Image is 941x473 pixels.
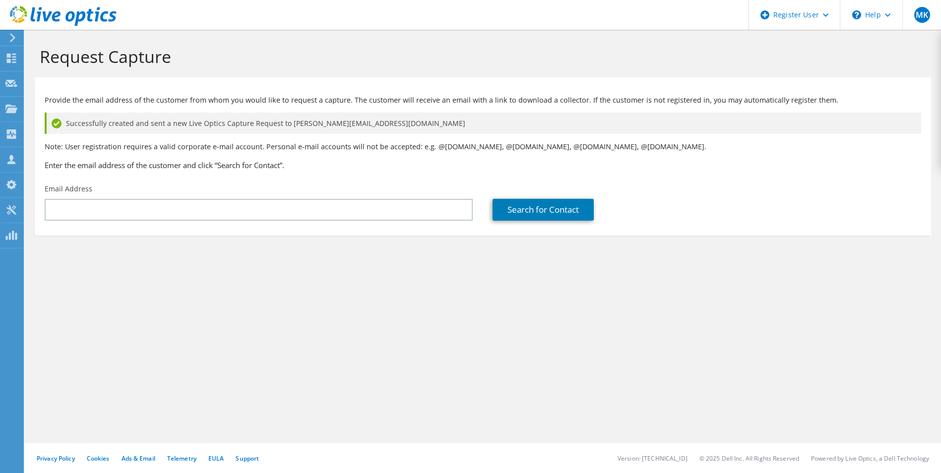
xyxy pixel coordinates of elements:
[45,184,92,194] label: Email Address
[45,95,921,106] p: Provide the email address of the customer from whom you would like to request a capture. The cust...
[45,141,921,152] p: Note: User registration requires a valid corporate e-mail account. Personal e-mail accounts will ...
[37,454,75,463] a: Privacy Policy
[618,454,688,463] li: Version: [TECHNICAL_ID]
[811,454,929,463] li: Powered by Live Optics, a Dell Technology
[208,454,224,463] a: EULA
[167,454,196,463] a: Telemetry
[699,454,799,463] li: © 2025 Dell Inc. All Rights Reserved
[87,454,110,463] a: Cookies
[45,160,921,171] h3: Enter the email address of the customer and click “Search for Contact”.
[122,454,155,463] a: Ads & Email
[852,10,861,19] svg: \n
[66,118,465,129] span: Successfully created and sent a new Live Optics Capture Request to [PERSON_NAME][EMAIL_ADDRESS][D...
[493,199,594,221] a: Search for Contact
[236,454,259,463] a: Support
[40,46,921,67] h1: Request Capture
[914,7,930,23] span: MK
